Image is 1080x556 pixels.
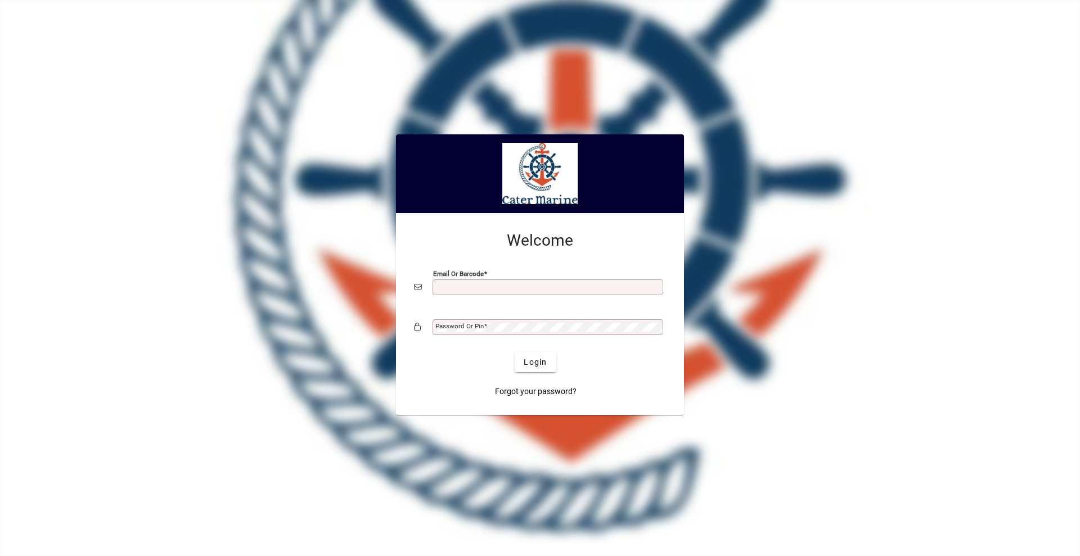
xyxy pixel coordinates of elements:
[435,322,484,330] mat-label: Password or Pin
[490,381,581,401] a: Forgot your password?
[524,356,547,368] span: Login
[414,231,666,250] h2: Welcome
[495,386,577,397] span: Forgot your password?
[433,270,484,278] mat-label: Email or Barcode
[515,352,556,372] button: Login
